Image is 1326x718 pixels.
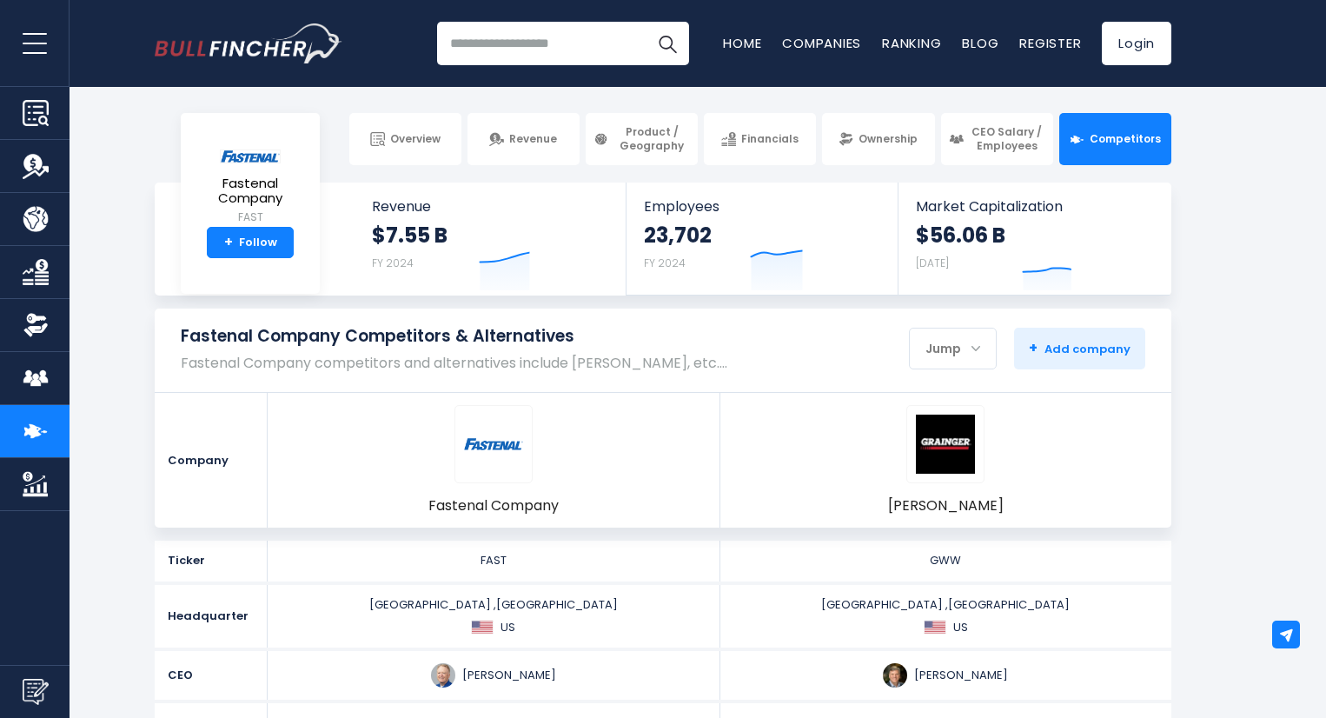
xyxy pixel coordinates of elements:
[428,405,559,515] a: FAST logo Fastenal Company
[613,125,690,152] span: Product / Geography
[428,496,559,515] span: Fastenal Company
[181,355,727,371] p: Fastenal Company competitors and alternatives include [PERSON_NAME], etc.…
[1102,22,1171,65] a: Login
[155,393,268,528] div: Company
[726,597,1167,635] div: [GEOGRAPHIC_DATA] ,[GEOGRAPHIC_DATA]
[501,620,515,635] span: US
[726,553,1167,568] div: GWW
[644,222,712,249] strong: 23,702
[155,23,342,63] img: Bullfincher logo
[822,113,934,165] a: Ownership
[953,620,968,635] span: US
[969,125,1045,152] span: CEO Salary / Employees
[207,227,294,258] a: +Follow
[1090,132,1161,146] span: Competitors
[273,663,714,688] div: [PERSON_NAME]
[916,415,975,474] img: GWW logo
[155,541,268,581] div: Ticker
[898,183,1170,295] a: Market Capitalization $56.06 B [DATE]
[741,132,799,146] span: Financials
[644,198,879,215] span: Employees
[224,235,233,250] strong: +
[464,415,523,474] img: FAST logo
[273,597,714,635] div: [GEOGRAPHIC_DATA] ,[GEOGRAPHIC_DATA]
[194,149,307,227] a: Fastenal Company FAST
[155,651,268,700] div: CEO
[1014,328,1145,369] button: +Add company
[195,209,306,225] small: FAST
[859,132,918,146] span: Ownership
[181,326,727,348] h1: Fastenal Company Competitors & Alternatives
[355,183,627,295] a: Revenue $7.55 B FY 2024
[431,663,455,688] img: daniel-florness.jpg
[1141,393,1171,423] a: Remove
[155,585,268,648] div: Headquarter
[467,113,580,165] a: Revenue
[941,113,1053,165] a: CEO Salary / Employees
[882,34,941,52] a: Ranking
[644,256,686,270] small: FY 2024
[586,113,698,165] a: Product / Geography
[910,330,996,367] div: Jump
[916,256,949,270] small: [DATE]
[627,183,897,295] a: Employees 23,702 FY 2024
[390,132,441,146] span: Overview
[155,23,341,63] a: Go to homepage
[1029,338,1038,358] strong: +
[962,34,998,52] a: Blog
[726,663,1167,688] div: [PERSON_NAME]
[723,34,761,52] a: Home
[509,132,557,146] span: Revenue
[888,496,1004,515] span: [PERSON_NAME]
[273,553,714,568] div: FAST
[1019,34,1081,52] a: Register
[349,113,461,165] a: Overview
[195,176,306,205] span: Fastenal Company
[1059,113,1171,165] a: Competitors
[372,222,448,249] strong: $7.55 B
[1029,341,1130,356] span: Add company
[916,222,1005,249] strong: $56.06 B
[916,198,1152,215] span: Market Capitalization
[372,198,609,215] span: Revenue
[372,256,414,270] small: FY 2024
[888,405,1004,515] a: GWW logo [PERSON_NAME]
[646,22,689,65] button: Search
[23,312,49,338] img: Ownership
[782,34,861,52] a: Companies
[704,113,816,165] a: Financials
[883,663,907,688] img: d-g-macpherson.jpg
